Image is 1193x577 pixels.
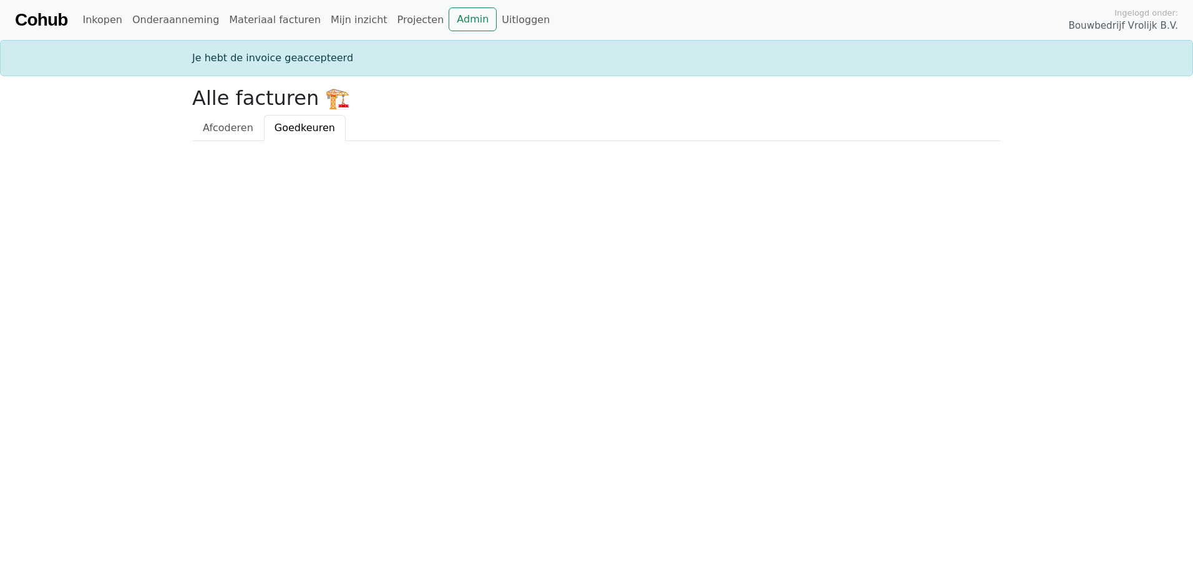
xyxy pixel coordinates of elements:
[1114,7,1178,19] span: Ingelogd onder:
[203,122,253,134] span: Afcoderen
[185,51,1008,66] div: Je hebt de invoice geaccepteerd
[275,122,335,134] span: Goedkeuren
[77,7,127,32] a: Inkopen
[192,115,264,141] a: Afcoderen
[449,7,497,31] a: Admin
[15,5,67,35] a: Cohub
[392,7,449,32] a: Projecten
[1068,19,1178,33] span: Bouwbedrijf Vrolijk B.V.
[264,115,346,141] a: Goedkeuren
[192,86,1001,110] h2: Alle facturen 🏗️
[224,7,326,32] a: Materiaal facturen
[127,7,224,32] a: Onderaanneming
[326,7,392,32] a: Mijn inzicht
[497,7,555,32] a: Uitloggen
